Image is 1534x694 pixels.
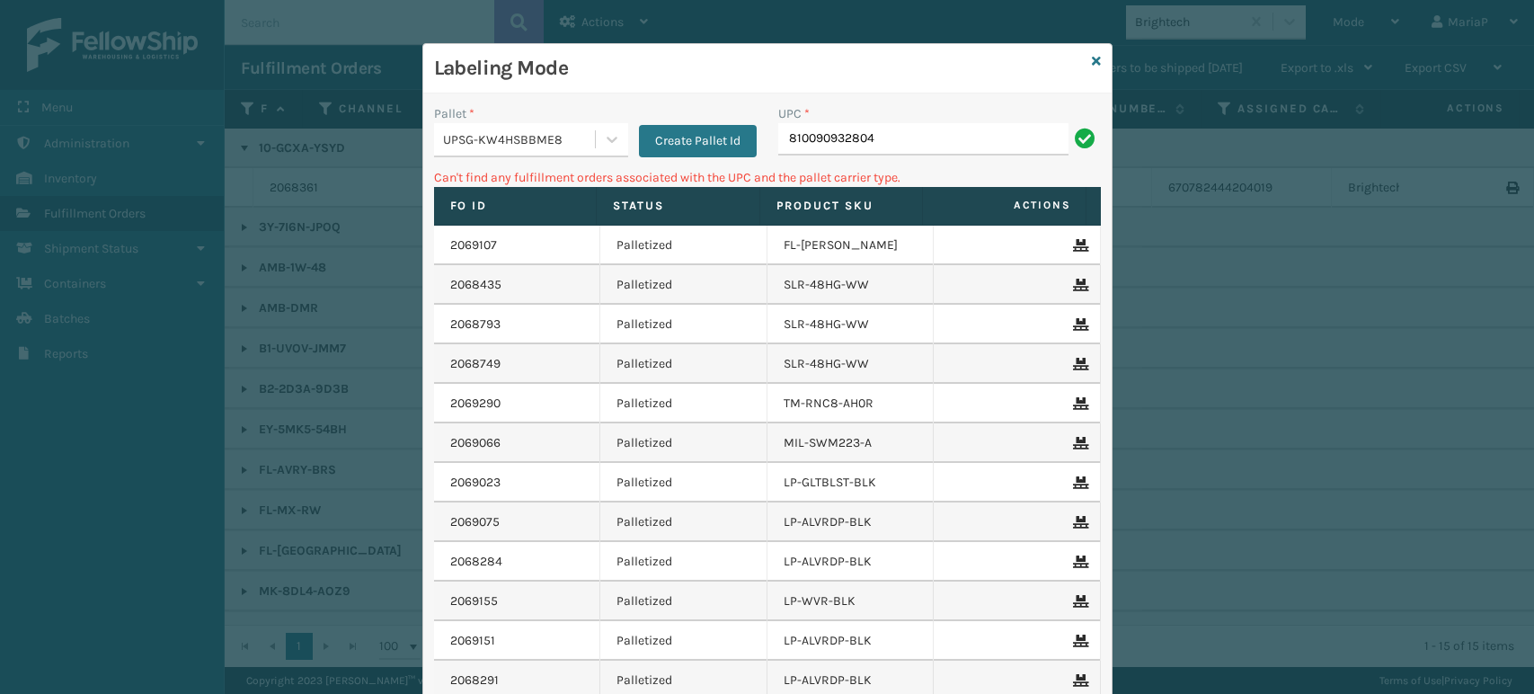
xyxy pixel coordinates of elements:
td: LP-GLTBLST-BLK [767,463,935,503]
td: LP-ALVRDP-BLK [767,503,935,542]
a: 2068284 [450,553,502,571]
i: Remove From Pallet [1073,635,1084,647]
a: 2069066 [450,434,501,452]
td: SLR-48HG-WW [767,265,935,305]
label: Fo Id [450,198,581,214]
a: 2069023 [450,474,501,492]
td: LP-WVR-BLK [767,582,935,621]
label: Status [613,198,743,214]
i: Remove From Pallet [1073,476,1084,489]
label: UPC [778,104,810,123]
a: 2069151 [450,632,495,650]
i: Remove From Pallet [1073,516,1084,529]
i: Remove From Pallet [1073,556,1084,568]
td: Palletized [600,503,767,542]
td: TM-RNC8-AH0R [767,384,935,423]
i: Remove From Pallet [1073,437,1084,449]
a: 2068793 [450,316,501,334]
div: UPSG-KW4HSBBME8 [443,130,597,149]
i: Remove From Pallet [1073,595,1084,608]
p: Can't find any fulfillment orders associated with the UPC and the pallet carrier type. [434,168,1101,187]
a: 2069107 [450,236,497,254]
td: Palletized [600,463,767,503]
a: 2069155 [450,592,498,610]
a: 2068749 [450,355,501,373]
td: Palletized [600,344,767,384]
td: Palletized [600,423,767,463]
i: Remove From Pallet [1073,318,1084,331]
i: Remove From Pallet [1073,279,1084,291]
span: Actions [928,191,1082,220]
td: LP-ALVRDP-BLK [767,621,935,661]
td: MIL-SWM223-A [767,423,935,463]
button: Create Pallet Id [639,125,757,157]
label: Product SKU [776,198,907,214]
td: Palletized [600,582,767,621]
td: SLR-48HG-WW [767,305,935,344]
td: FL-[PERSON_NAME] [767,226,935,265]
td: Palletized [600,621,767,661]
a: 2069075 [450,513,500,531]
td: LP-ALVRDP-BLK [767,542,935,582]
td: Palletized [600,305,767,344]
h3: Labeling Mode [434,55,1085,82]
td: Palletized [600,265,767,305]
i: Remove From Pallet [1073,397,1084,410]
a: 2068435 [450,276,501,294]
i: Remove From Pallet [1073,674,1084,687]
td: Palletized [600,384,767,423]
i: Remove From Pallet [1073,358,1084,370]
td: SLR-48HG-WW [767,344,935,384]
i: Remove From Pallet [1073,239,1084,252]
td: Palletized [600,226,767,265]
label: Pallet [434,104,474,123]
td: Palletized [600,542,767,582]
a: 2068291 [450,672,499,690]
a: 2069290 [450,395,501,413]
